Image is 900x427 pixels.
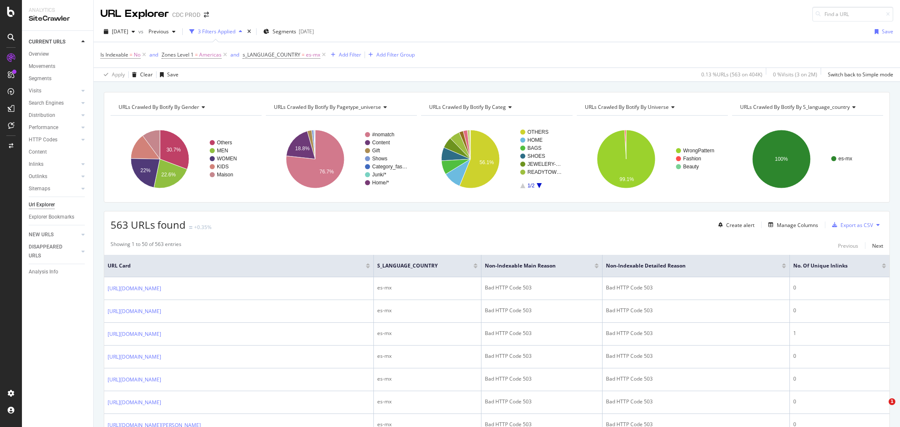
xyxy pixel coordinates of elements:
span: 1 [889,398,895,405]
text: SHOES [527,153,545,159]
div: arrow-right-arrow-left [204,12,209,18]
a: [URL][DOMAIN_NAME] [108,353,161,361]
button: Export as CSV [829,218,873,232]
button: Add Filter Group [365,50,415,60]
div: es-mx [377,284,478,292]
h4: URLs Crawled By Botify By pagetype_universe [272,100,409,114]
button: [DATE] [100,25,138,38]
a: [URL][DOMAIN_NAME] [108,376,161,384]
text: Others [217,140,232,146]
div: Bad HTTP Code 503 [606,375,786,383]
span: Non-Indexable Detailed Reason [606,262,769,270]
div: Bad HTTP Code 503 [606,284,786,292]
div: Bad HTTP Code 503 [485,330,599,337]
div: Analytics [29,7,86,14]
button: and [149,51,158,59]
span: Americas [199,49,222,61]
text: 99.1% [619,176,634,182]
div: es-mx [377,307,478,314]
text: KIDS [217,164,229,170]
div: 0.13 % URLs ( 563 on 404K ) [701,71,762,78]
text: Beauty [683,164,699,170]
div: 0 [793,352,886,360]
div: URL Explorer [100,7,169,21]
button: Add Filter [327,50,361,60]
a: Search Engines [29,99,79,108]
button: Previous [838,241,858,251]
div: es-mx [377,330,478,337]
svg: A chart. [421,122,571,196]
span: = [195,51,198,58]
button: Segments[DATE] [260,25,317,38]
text: es-mx [838,156,852,162]
h4: URLs Crawled By Botify By gender [117,100,254,114]
div: CURRENT URLS [29,38,65,46]
div: SiteCrawler [29,14,86,24]
div: Overview [29,50,49,59]
span: s_LANGUAGE_COUNTRY [243,51,300,58]
div: HTTP Codes [29,135,57,144]
text: 30.7% [166,147,181,153]
div: Sitemaps [29,184,50,193]
div: Visits [29,86,41,95]
div: Bad HTTP Code 503 [485,352,599,360]
span: Previous [145,28,169,35]
div: Inlinks [29,160,43,169]
span: No [134,49,141,61]
button: and [230,51,239,59]
text: 100% [775,156,788,162]
a: [URL][DOMAIN_NAME] [108,398,161,407]
span: URLs Crawled By Botify By pagetype_universe [274,103,381,111]
a: Inlinks [29,160,79,169]
text: Content [372,140,390,146]
div: times [246,27,253,36]
text: HOME [527,137,543,143]
text: JEWELERY-… [527,161,561,167]
div: Bad HTTP Code 503 [606,330,786,337]
div: Content [29,148,47,157]
button: Save [157,68,178,81]
div: es-mx [377,375,478,383]
div: Movements [29,62,55,71]
text: MEN [217,148,228,154]
span: = [302,51,305,58]
div: Showing 1 to 50 of 563 entries [111,241,181,251]
div: Apply [112,71,125,78]
text: #nomatch [372,132,395,138]
div: 0 [793,284,886,292]
a: Overview [29,50,87,59]
div: Explorer Bookmarks [29,213,74,222]
span: URLs Crawled By Botify By categ [429,103,506,111]
div: 1 [793,330,886,337]
h4: URLs Crawled By Botify By categ [427,100,565,114]
a: NEW URLS [29,230,79,239]
div: CDC PROD [172,11,200,19]
span: Non-Indexable Main Reason [485,262,582,270]
div: Segments [29,74,51,83]
button: Next [872,241,883,251]
text: Maison [217,172,233,178]
div: Bad HTTP Code 503 [485,398,599,405]
text: READYTOW… [527,169,562,175]
span: s_LANGUAGE_COUNTRY [377,262,461,270]
button: Switch back to Simple mode [824,68,893,81]
svg: A chart. [577,122,727,196]
a: Content [29,148,87,157]
div: and [230,51,239,58]
a: Analysis Info [29,268,87,276]
a: Url Explorer [29,200,87,209]
div: 0 [793,307,886,314]
a: [URL][DOMAIN_NAME] [108,330,161,338]
div: Previous [838,242,858,249]
svg: A chart. [111,122,260,196]
iframe: Intercom live chat [871,398,892,419]
text: 76.7% [319,169,334,175]
span: Zones Level 1 [162,51,194,58]
div: es-mx [377,398,478,405]
div: 0 % Visits ( 3 on 2M ) [773,71,817,78]
span: es-mx [306,49,320,61]
div: Clear [140,71,153,78]
span: URL Card [108,262,364,270]
text: 1/2 [528,183,535,189]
